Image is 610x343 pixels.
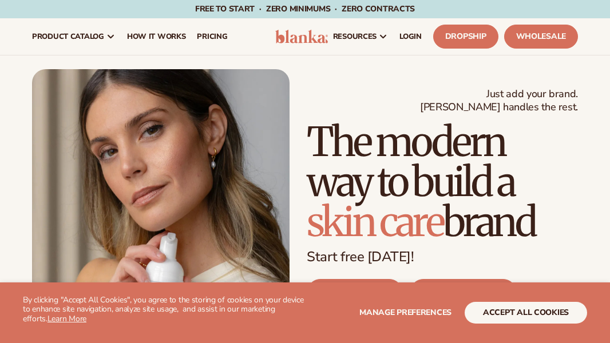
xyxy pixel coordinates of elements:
[420,87,578,114] span: Just add your brand. [PERSON_NAME] handles the rest.
[127,32,186,41] span: How It Works
[307,197,443,247] span: skin care
[47,313,86,324] a: Learn More
[307,279,403,306] a: DROPSHIP
[333,32,377,41] span: resources
[433,25,498,49] a: Dropship
[465,302,587,324] button: accept all cookies
[307,122,578,242] h1: The modern way to build a brand
[275,30,328,43] img: logo
[359,302,451,324] button: Manage preferences
[410,279,516,306] a: WHOLESALE
[32,32,104,41] span: product catalog
[504,25,578,49] a: Wholesale
[399,32,422,41] span: LOGIN
[307,249,578,265] p: Start free [DATE]!
[191,18,233,55] a: pricing
[195,3,415,14] span: Free to start · ZERO minimums · ZERO contracts
[327,18,394,55] a: resources
[26,18,121,55] a: product catalog
[359,307,451,318] span: Manage preferences
[394,18,427,55] a: LOGIN
[197,32,227,41] span: pricing
[23,296,305,324] p: By clicking "Accept All Cookies", you agree to the storing of cookies on your device to enhance s...
[121,18,192,55] a: How It Works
